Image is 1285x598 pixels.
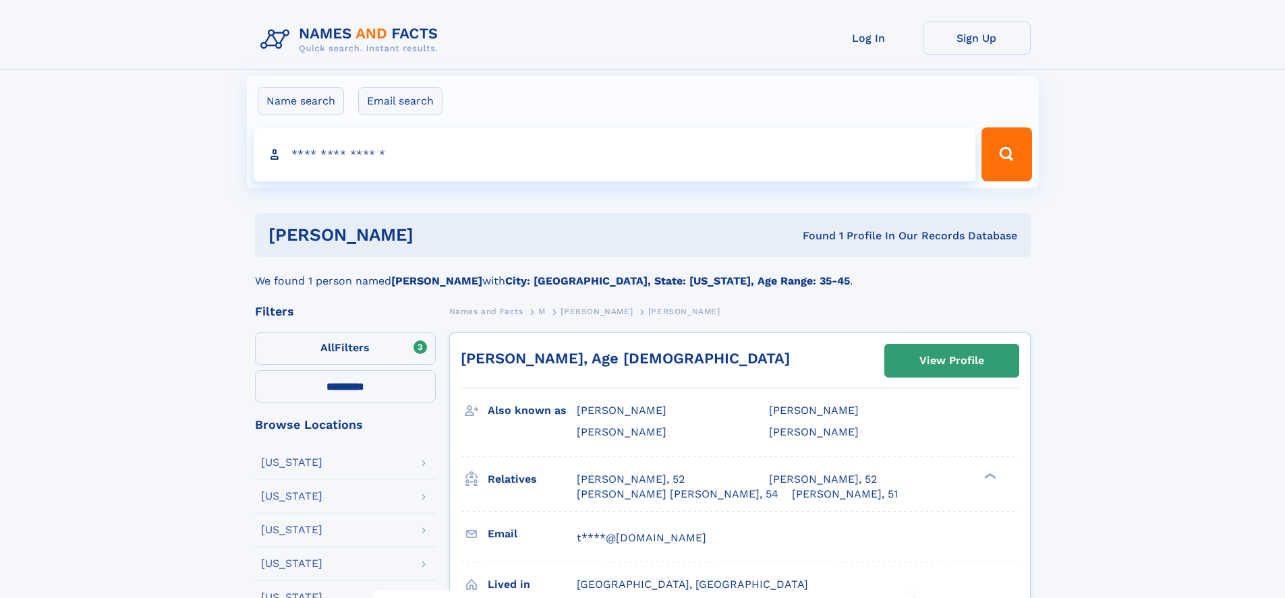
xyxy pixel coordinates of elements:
[648,307,720,316] span: [PERSON_NAME]
[769,472,877,487] a: [PERSON_NAME], 52
[561,303,633,320] a: [PERSON_NAME]
[261,457,322,468] div: [US_STATE]
[577,404,666,417] span: [PERSON_NAME]
[923,22,1031,55] a: Sign Up
[258,87,344,115] label: Name search
[254,127,976,181] input: search input
[461,350,790,367] a: [PERSON_NAME], Age [DEMOGRAPHIC_DATA]
[769,404,859,417] span: [PERSON_NAME]
[255,257,1031,289] div: We found 1 person named with .
[358,87,442,115] label: Email search
[815,22,923,55] a: Log In
[488,399,577,422] h3: Also known as
[505,274,850,287] b: City: [GEOGRAPHIC_DATA], State: [US_STATE], Age Range: 35-45
[577,472,685,487] a: [PERSON_NAME], 52
[261,525,322,535] div: [US_STATE]
[981,471,997,480] div: ❯
[538,303,546,320] a: M
[261,558,322,569] div: [US_STATE]
[792,487,898,502] a: [PERSON_NAME], 51
[608,229,1017,243] div: Found 1 Profile In Our Records Database
[981,127,1031,181] button: Search Button
[488,522,577,545] h3: Email
[577,425,666,438] span: [PERSON_NAME]
[919,345,984,376] div: View Profile
[561,307,633,316] span: [PERSON_NAME]
[577,487,778,502] a: [PERSON_NAME] [PERSON_NAME], 54
[577,578,808,591] span: [GEOGRAPHIC_DATA], [GEOGRAPHIC_DATA]
[261,491,322,502] div: [US_STATE]
[391,274,482,287] b: [PERSON_NAME]
[488,468,577,491] h3: Relatives
[255,419,436,431] div: Browse Locations
[488,573,577,596] h3: Lived in
[255,22,449,58] img: Logo Names and Facts
[255,332,436,365] label: Filters
[449,303,523,320] a: Names and Facts
[320,341,335,354] span: All
[255,305,436,318] div: Filters
[538,307,546,316] span: M
[268,227,608,243] h1: [PERSON_NAME]
[769,425,859,438] span: [PERSON_NAME]
[885,345,1019,377] a: View Profile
